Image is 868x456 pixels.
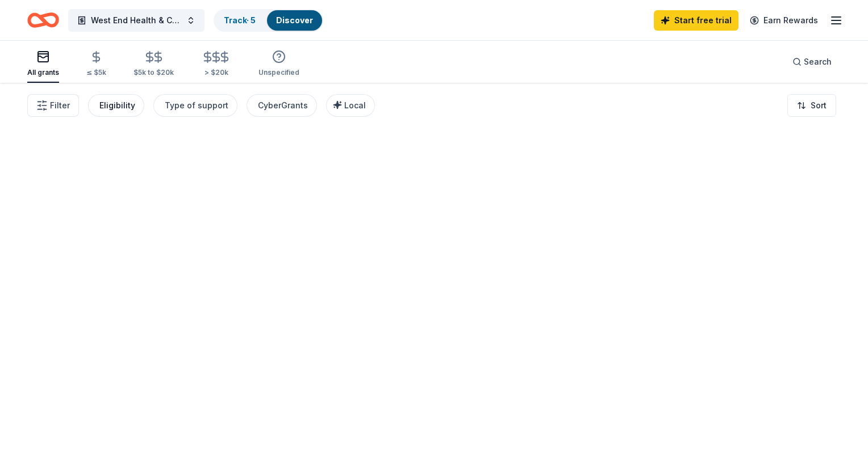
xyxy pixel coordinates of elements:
button: Search [783,50,841,73]
button: Type of support [153,94,237,117]
div: CyberGrants [258,99,308,112]
button: Filter [27,94,79,117]
button: > $20k [201,46,231,83]
a: Start free trial [654,10,738,31]
button: Eligibility [88,94,144,117]
button: $5k to $20k [133,46,174,83]
div: > $20k [201,68,231,77]
a: Earn Rewards [743,10,825,31]
button: Sort [787,94,836,117]
span: West End Health & Community Wellness Initiative [91,14,182,27]
span: Local [344,100,366,110]
div: Type of support [165,99,228,112]
div: ≤ $5k [86,68,106,77]
div: Unspecified [258,68,299,77]
span: Filter [50,99,70,112]
button: Local [326,94,375,117]
a: Home [27,7,59,33]
button: West End Health & Community Wellness Initiative [68,9,205,32]
span: Search [804,55,832,69]
button: ≤ $5k [86,46,106,83]
button: CyberGrants [247,94,317,117]
button: All grants [27,45,59,83]
div: Eligibility [99,99,135,112]
div: $5k to $20k [133,68,174,77]
button: Unspecified [258,45,299,83]
span: Sort [811,99,827,112]
div: All grants [27,68,59,77]
a: Discover [276,15,313,25]
button: Track· 5Discover [214,9,323,32]
a: Track· 5 [224,15,256,25]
